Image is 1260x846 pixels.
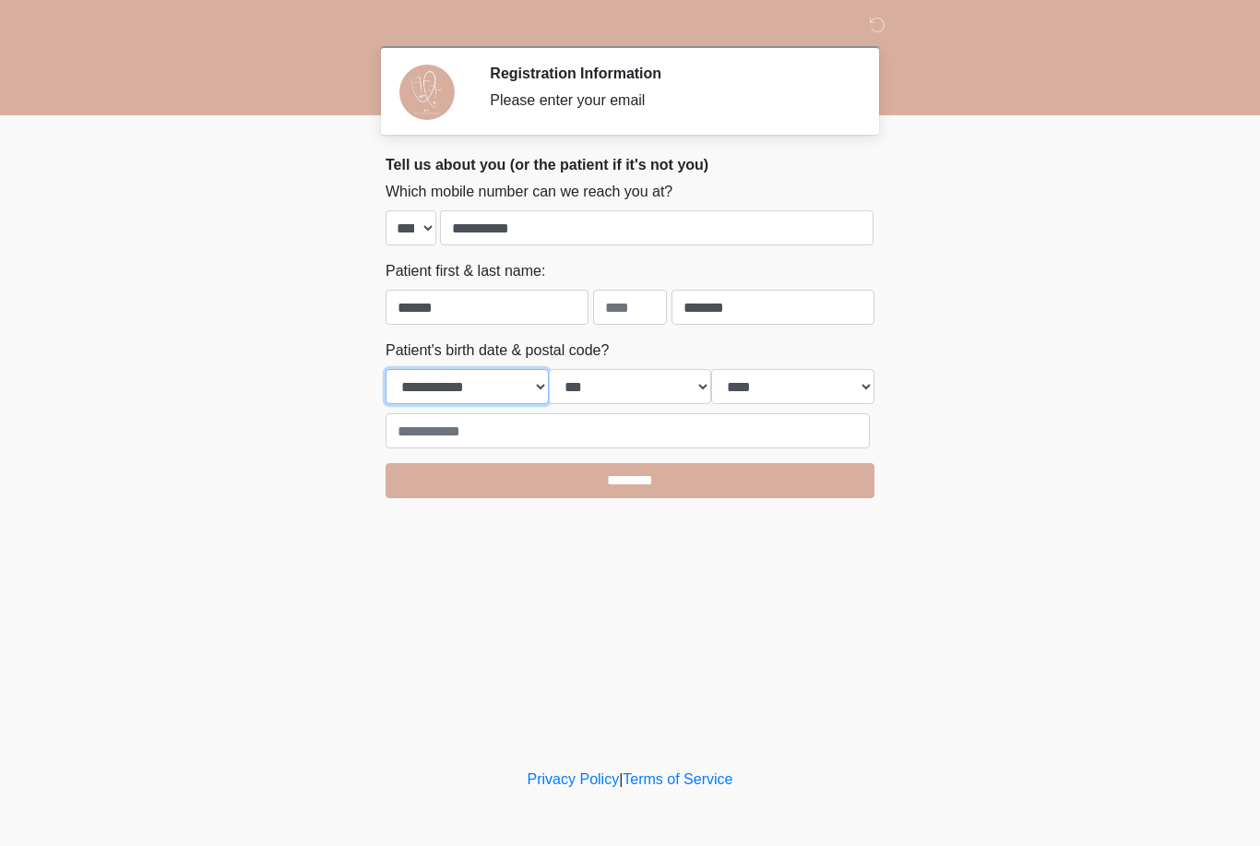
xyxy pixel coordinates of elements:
a: Privacy Policy [528,771,620,787]
label: Patient's birth date & postal code? [386,340,609,362]
h2: Registration Information [490,65,847,82]
label: Patient first & last name: [386,260,545,282]
label: Which mobile number can we reach you at? [386,181,672,203]
div: Please enter your email [490,89,847,112]
h2: Tell us about you (or the patient if it's not you) [386,156,874,173]
a: | [619,771,623,787]
img: DM Studio Logo [367,14,391,37]
img: Agent Avatar [399,65,455,120]
a: Terms of Service [623,771,732,787]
